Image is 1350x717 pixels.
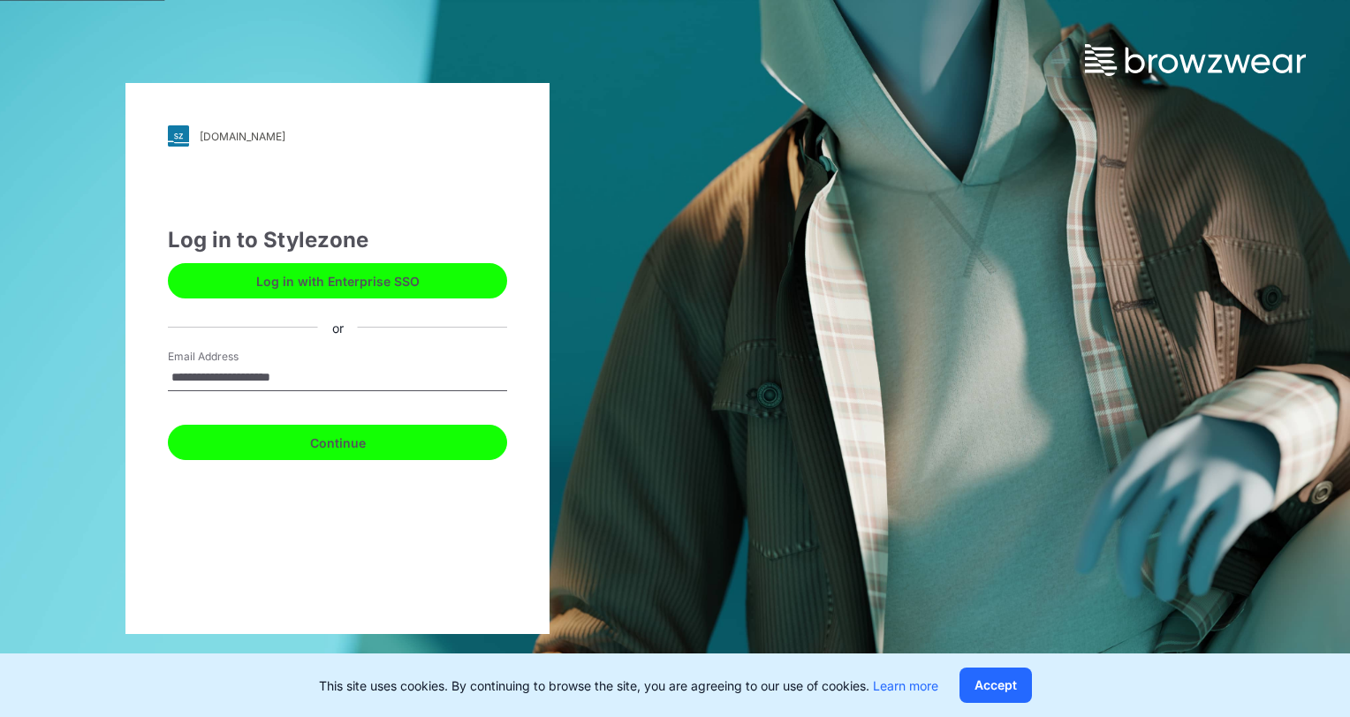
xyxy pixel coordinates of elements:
[319,676,938,695] p: This site uses cookies. By continuing to browse the site, you are agreeing to our use of cookies.
[168,263,507,298] button: Log in with Enterprise SSO
[318,318,358,336] div: or
[873,678,938,693] a: Learn more
[200,130,285,143] div: [DOMAIN_NAME]
[168,224,507,256] div: Log in to Stylezone
[168,125,189,147] img: svg+xml;base64,PHN2ZyB3aWR0aD0iMjgiIGhlaWdodD0iMjgiIHZpZXdCb3g9IjAgMCAyOCAyOCIgZmlsbD0ibm9uZSIgeG...
[168,125,507,147] a: [DOMAIN_NAME]
[168,349,292,365] label: Email Address
[168,425,507,460] button: Continue
[959,668,1032,703] button: Accept
[1085,44,1306,76] img: browzwear-logo.73288ffb.svg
